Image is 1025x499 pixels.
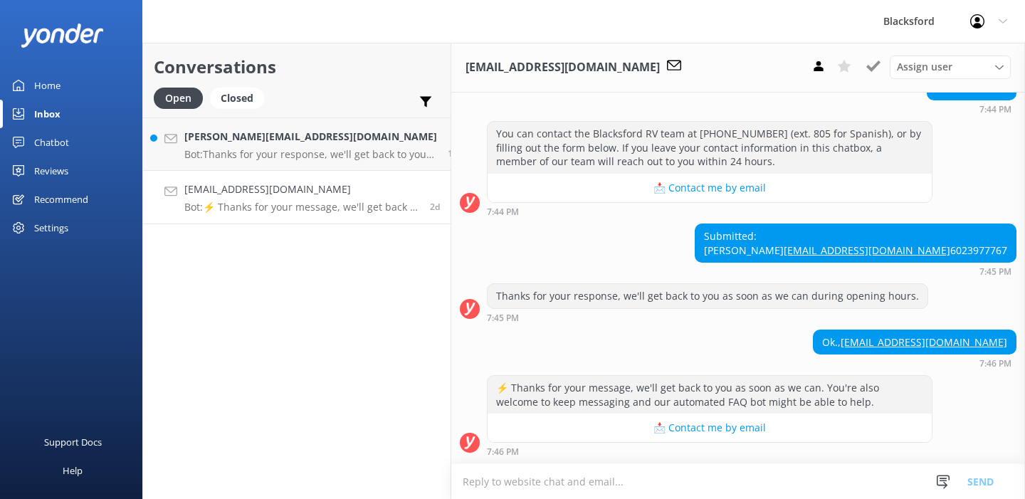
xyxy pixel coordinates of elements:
[21,23,103,47] img: yonder-white-logo.png
[813,358,1016,368] div: 07:46pm 08-Aug-2025 (UTC -06:00) America/Chihuahua
[487,314,519,322] strong: 7:45 PM
[488,414,932,442] button: 📩 Contact me by email
[487,312,928,322] div: 07:45pm 08-Aug-2025 (UTC -06:00) America/Chihuahua
[487,448,519,456] strong: 7:46 PM
[184,129,437,145] h4: [PERSON_NAME][EMAIL_ADDRESS][DOMAIN_NAME]
[488,122,932,174] div: You can contact the Blacksford RV team at [PHONE_NUMBER] (ext. 805 for Spanish), or by filling ou...
[897,59,952,75] span: Assign user
[488,284,927,308] div: Thanks for your response, we'll get back to you as soon as we can during opening hours.
[466,58,660,77] h3: [EMAIL_ADDRESS][DOMAIN_NAME]
[34,185,88,214] div: Recommend
[63,456,83,485] div: Help
[143,117,451,171] a: [PERSON_NAME][EMAIL_ADDRESS][DOMAIN_NAME]Bot:Thanks for your response, we'll get back to you as s...
[34,157,68,185] div: Reviews
[44,428,102,456] div: Support Docs
[210,88,264,109] div: Closed
[979,268,1011,276] strong: 7:45 PM
[695,224,1016,262] div: Submitted: [PERSON_NAME] 6023977767
[488,174,932,202] button: 📩 Contact me by email
[814,330,1016,354] div: Ok.,
[34,214,68,242] div: Settings
[979,105,1011,114] strong: 7:44 PM
[184,182,419,197] h4: [EMAIL_ADDRESS][DOMAIN_NAME]
[979,359,1011,368] strong: 7:46 PM
[210,90,271,105] a: Closed
[695,266,1016,276] div: 07:45pm 08-Aug-2025 (UTC -06:00) America/Chihuahua
[784,243,950,257] a: [EMAIL_ADDRESS][DOMAIN_NAME]
[184,201,419,214] p: Bot: ⚡ Thanks for your message, we'll get back to you as soon as we can. You're also welcome to k...
[154,53,440,80] h2: Conversations
[184,148,437,161] p: Bot: Thanks for your response, we'll get back to you as soon as we can during opening hours.
[430,201,440,213] span: 07:46pm 08-Aug-2025 (UTC -06:00) America/Chihuahua
[890,56,1011,78] div: Assign User
[841,335,1007,349] a: [EMAIL_ADDRESS][DOMAIN_NAME]
[448,147,458,159] span: 05:24pm 09-Aug-2025 (UTC -06:00) America/Chihuahua
[143,171,451,224] a: [EMAIL_ADDRESS][DOMAIN_NAME]Bot:⚡ Thanks for your message, we'll get back to you as soon as we ca...
[487,208,519,216] strong: 7:44 PM
[487,206,932,216] div: 07:44pm 08-Aug-2025 (UTC -06:00) America/Chihuahua
[154,90,210,105] a: Open
[927,104,1016,114] div: 07:44pm 08-Aug-2025 (UTC -06:00) America/Chihuahua
[34,128,69,157] div: Chatbot
[487,446,932,456] div: 07:46pm 08-Aug-2025 (UTC -06:00) America/Chihuahua
[488,376,932,414] div: ⚡ Thanks for your message, we'll get back to you as soon as we can. You're also welcome to keep m...
[34,71,61,100] div: Home
[34,100,61,128] div: Inbox
[154,88,203,109] div: Open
